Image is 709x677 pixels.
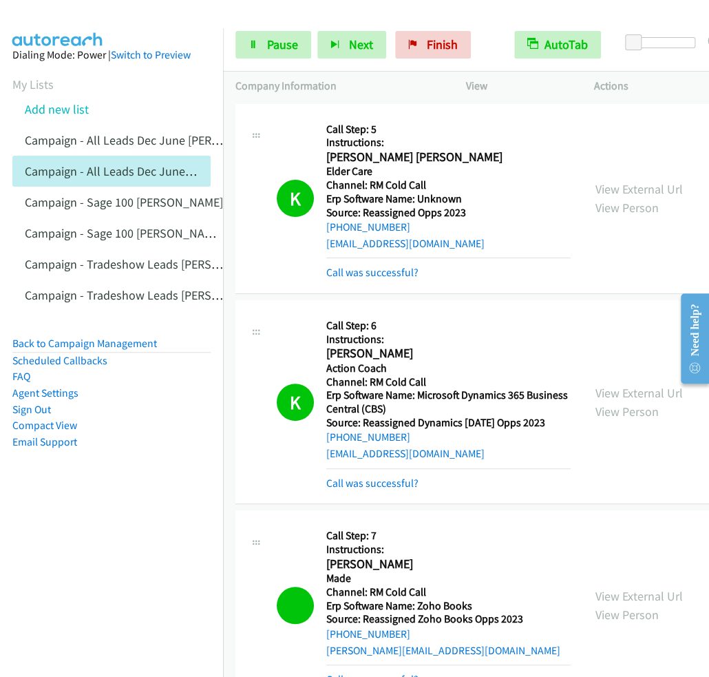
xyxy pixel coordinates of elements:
h5: Source: Reassigned Opps 2023 [326,206,571,220]
a: [PERSON_NAME][EMAIL_ADDRESS][DOMAIN_NAME] [326,644,560,657]
h5: Made [326,572,571,585]
p: Company Information [235,78,441,94]
a: Compact View [12,419,77,432]
a: Campaign - All Leads Dec June [PERSON_NAME] [25,132,275,148]
h5: Elder Care [326,165,571,178]
a: View External Url [595,181,683,197]
h5: Instructions: [326,543,571,556]
a: [PHONE_NUMBER] [326,627,410,640]
h1: K [277,384,314,421]
a: Pause [235,31,311,59]
h5: Instructions: [326,136,571,149]
span: Finish [427,37,458,52]
h2: [PERSON_NAME] [326,556,571,572]
a: View External Url [595,385,683,401]
a: [EMAIL_ADDRESS][DOMAIN_NAME] [326,237,485,250]
p: Actions [594,78,697,94]
a: [EMAIL_ADDRESS][DOMAIN_NAME] [326,447,485,460]
span: Pause [267,37,298,52]
h1: K [277,180,314,217]
a: Campaign - Tradeshow Leads [PERSON_NAME] [25,256,268,272]
a: My Lists [12,76,54,92]
a: Campaign - All Leads Dec June [PERSON_NAME] Cloned [25,163,315,179]
h5: Channel: RM Cold Call [326,178,571,192]
a: Sign Out [12,403,51,416]
a: Email Support [12,435,77,448]
a: Back to Campaign Management [12,337,157,350]
a: Call was successful? [326,477,419,490]
button: AutoTab [514,31,601,59]
a: View Person [595,607,659,623]
a: [PHONE_NUMBER] [326,220,410,233]
a: FAQ [12,370,30,383]
a: View Person [595,404,659,419]
h5: Instructions: [326,333,571,346]
h5: Erp Software Name: Microsoft Dynamics 365 Business Central (CBS) [326,388,571,415]
a: Agent Settings [12,386,78,399]
a: Call was successful? [326,266,419,279]
h5: Source: Reassigned Dynamics [DATE] Opps 2023 [326,416,571,430]
h5: Source: Reassigned Zoho Books Opps 2023 [326,612,571,626]
a: Add new list [25,101,89,117]
h5: Channel: RM Cold Call [326,375,571,389]
a: Campaign - Sage 100 [PERSON_NAME] Cloned [25,225,263,241]
a: Campaign - Tradeshow Leads [PERSON_NAME] Cloned [25,287,308,303]
h5: Call Step: 5 [326,123,571,136]
h5: Erp Software Name: Unknown [326,192,571,206]
span: Next [349,37,373,52]
a: Finish [395,31,471,59]
a: [PHONE_NUMBER] [326,430,410,444]
h5: Action Coach [326,362,571,375]
p: View [466,78,569,94]
a: Scheduled Callbacks [12,354,107,367]
a: Switch to Preview [111,48,191,61]
h2: [PERSON_NAME] [PERSON_NAME] [326,149,571,165]
h5: Erp Software Name: Zoho Books [326,599,571,613]
div: Delay between calls (in seconds) [632,37,695,48]
h5: Call Step: 6 [326,319,571,333]
h5: Channel: RM Cold Call [326,585,571,599]
div: Dialing Mode: Power | [12,47,211,63]
a: View External Url [595,588,683,604]
a: View Person [595,200,659,216]
a: Campaign - Sage 100 [PERSON_NAME] [25,194,223,210]
h2: [PERSON_NAME] [326,346,571,362]
h5: Call Step: 7 [326,529,571,543]
iframe: Resource Center [670,284,709,393]
button: Next [317,31,386,59]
